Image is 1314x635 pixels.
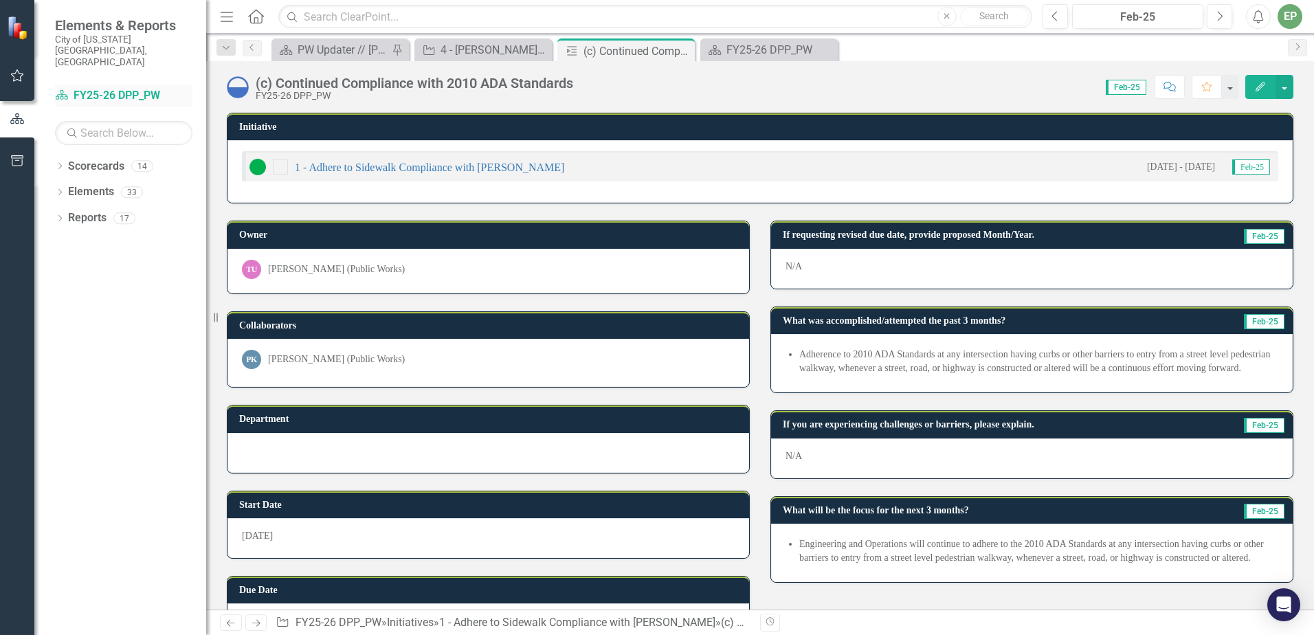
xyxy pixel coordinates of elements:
img: ClearPoint Strategy [5,14,32,41]
input: Search ClearPoint... [278,5,1032,29]
button: EP [1278,4,1302,29]
input: Search Below... [55,121,192,145]
div: [PERSON_NAME] (Public Works) [268,353,405,366]
h3: Start Date [239,500,742,510]
li: Engineering and Operations will continue to adhere to the 2010 ADA Standards at any intersection ... [799,537,1278,565]
div: Feb-25 [1077,9,1199,25]
li: Adherence to 2010 ADA Standards at any intersection having curbs or other barriers to entry from ... [799,348,1278,375]
a: Scorecards [68,159,124,175]
a: FY25-26 DPP_PW [704,41,834,58]
div: 4 - [PERSON_NAME] a sense of belonging and inclusive leadership in the department through two or ... [441,41,548,58]
h3: Collaborators [239,320,742,331]
span: Elements & Reports [55,17,192,34]
a: Elements [68,184,114,200]
h3: Due Date [239,585,742,595]
button: Feb-25 [1072,4,1203,29]
div: Open Intercom Messenger [1267,588,1300,621]
div: [PERSON_NAME] (Public Works) [268,263,405,276]
a: PW Updater // [PERSON_NAME] [275,41,388,58]
h3: Department [239,414,742,424]
div: (c) Continued Compliance with 2010 ADA Standards [721,616,975,629]
span: Feb-25 [1232,159,1270,175]
h3: What will be the focus for the next 3 months? [783,505,1193,515]
img: In Progress [227,76,249,98]
div: FY25-26 DPP_PW [256,91,573,101]
span: Feb-25 [1244,504,1284,519]
a: FY25-26 DPP_PW [55,88,192,104]
span: Search [979,10,1009,21]
span: Feb-25 [1244,314,1284,329]
button: Search [960,7,1029,26]
span: [DATE] [242,531,273,541]
small: City of [US_STATE][GEOGRAPHIC_DATA], [GEOGRAPHIC_DATA] [55,34,192,67]
span: Feb-25 [1244,229,1284,244]
h3: If requesting revised due date, provide proposed Month/Year. [783,230,1214,240]
span: Feb-25 [1244,418,1284,433]
a: FY25-26 DPP_PW [296,616,381,629]
div: 33 [121,186,143,198]
div: N/A [771,249,1293,289]
div: (c) Continued Compliance with 2010 ADA Standards [256,76,573,91]
h3: Initiative [239,122,1286,132]
small: [DATE] - [DATE] [1147,160,1215,173]
div: » » » [276,615,750,631]
div: (c) Continued Compliance with 2010 ADA Standards [583,43,691,60]
span: Feb-25 [1106,80,1146,95]
a: 4 - [PERSON_NAME] a sense of belonging and inclusive leadership in the department through two or ... [418,41,548,58]
div: 17 [113,212,135,224]
div: PK [242,350,261,369]
h3: What was accomplished/attempted the past 3 months? [783,315,1206,326]
h3: Owner [239,230,742,240]
a: 1 - Adhere to Sidewalk Compliance with [PERSON_NAME] [295,161,564,173]
div: FY25-26 DPP_PW [726,41,834,58]
div: PW Updater // [PERSON_NAME] [298,41,388,58]
a: 1 - Adhere to Sidewalk Compliance with [PERSON_NAME] [439,616,715,629]
a: Initiatives [387,616,434,629]
div: 14 [131,160,153,172]
p: N/A [786,449,1278,463]
div: TU [242,260,261,279]
a: Reports [68,210,107,226]
img: On Target [249,159,266,175]
h3: If you are experiencing challenges or barriers, please explain. [783,419,1214,430]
